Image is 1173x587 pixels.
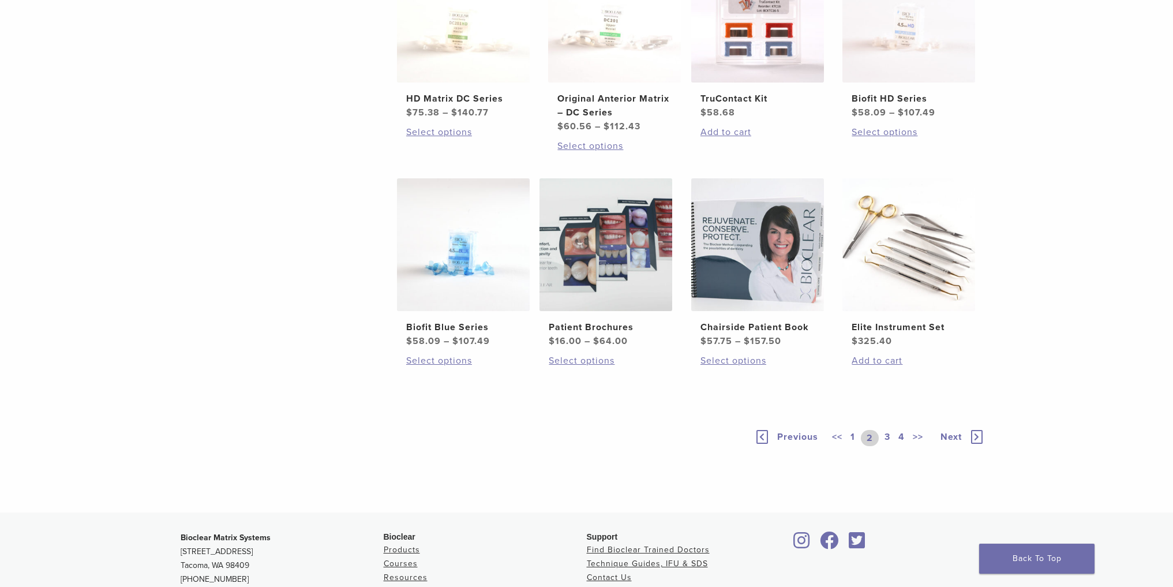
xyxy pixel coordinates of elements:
span: – [735,335,741,347]
bdi: 140.77 [451,107,489,118]
a: Bioclear [845,539,870,550]
a: Chairside Patient BookChairside Patient Book [691,178,825,348]
a: Courses [384,559,418,569]
a: 1 [848,430,857,446]
span: $ [700,335,707,347]
a: Resources [384,573,428,582]
a: Products [384,545,420,555]
span: – [595,121,601,132]
a: 4 [896,430,907,446]
a: Contact Us [587,573,632,582]
a: Bioclear [790,539,814,550]
span: Next [940,431,962,443]
a: Add to cart: “Elite Instrument Set” [852,354,966,368]
a: Select options for “Chairside Patient Book” [700,354,815,368]
h2: Chairside Patient Book [700,320,815,334]
span: Support [587,532,618,541]
span: $ [852,335,858,347]
span: Previous [777,431,818,443]
span: $ [604,121,610,132]
a: Add to cart: “TruContact Kit” [700,125,815,139]
a: Find Bioclear Trained Doctors [587,545,710,555]
h2: HD Matrix DC Series [406,92,520,106]
a: Elite Instrument SetElite Instrument Set $325.40 [842,178,976,348]
span: – [889,107,895,118]
bdi: 75.38 [406,107,440,118]
span: $ [852,107,858,118]
img: Elite Instrument Set [842,178,975,311]
h2: TruContact Kit [700,92,815,106]
a: Select options for “Patient Brochures” [549,354,663,368]
span: Bioclear [384,532,415,541]
h2: Patient Brochures [549,320,663,334]
a: Select options for “Biofit Blue Series” [406,354,520,368]
span: $ [549,335,555,347]
bdi: 107.49 [452,335,490,347]
a: Back To Top [979,544,1095,574]
span: – [444,335,449,347]
a: Select options for “Original Anterior Matrix - DC Series” [557,139,672,153]
a: Technique Guides, IFU & SDS [587,559,708,569]
bdi: 58.09 [852,107,886,118]
bdi: 58.68 [700,107,735,118]
h2: Original Anterior Matrix – DC Series [557,92,672,119]
a: Biofit Blue SeriesBiofit Blue Series [396,178,531,348]
bdi: 107.49 [898,107,935,118]
a: Select options for “Biofit HD Series” [852,125,966,139]
strong: Bioclear Matrix Systems [181,533,271,543]
span: $ [700,107,707,118]
a: << [830,430,845,446]
a: 3 [882,430,893,446]
bdi: 57.75 [700,335,732,347]
span: – [443,107,448,118]
bdi: 112.43 [604,121,640,132]
bdi: 16.00 [549,335,582,347]
bdi: 157.50 [744,335,781,347]
a: Bioclear [816,539,843,550]
bdi: 325.40 [852,335,892,347]
span: $ [451,107,458,118]
a: 2 [861,430,879,446]
h2: Biofit Blue Series [406,320,520,334]
h2: Biofit HD Series [852,92,966,106]
span: $ [406,107,413,118]
a: >> [910,430,925,446]
span: $ [744,335,750,347]
span: $ [593,335,599,347]
p: [STREET_ADDRESS] Tacoma, WA 98409 [PHONE_NUMBER] [181,531,384,586]
span: $ [452,335,459,347]
bdi: 64.00 [593,335,628,347]
bdi: 60.56 [557,121,592,132]
img: Patient Brochures [539,178,672,311]
span: $ [406,335,413,347]
span: – [584,335,590,347]
h2: Elite Instrument Set [852,320,966,334]
img: Chairside Patient Book [691,178,824,311]
a: Select options for “HD Matrix DC Series” [406,125,520,139]
span: $ [557,121,564,132]
span: $ [898,107,904,118]
img: Biofit Blue Series [397,178,530,311]
a: Patient BrochuresPatient Brochures [539,178,673,348]
bdi: 58.09 [406,335,441,347]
